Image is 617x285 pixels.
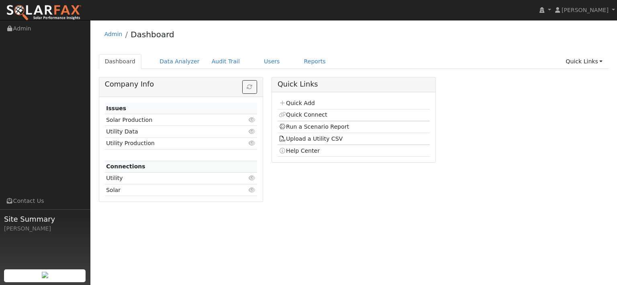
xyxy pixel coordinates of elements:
[104,31,123,37] a: Admin
[105,80,257,89] h5: Company Info
[560,54,609,69] a: Quick Links
[258,54,286,69] a: Users
[105,184,233,196] td: Solar
[279,135,343,142] a: Upload a Utility CSV
[562,7,609,13] span: [PERSON_NAME]
[153,54,206,69] a: Data Analyzer
[298,54,332,69] a: Reports
[206,54,246,69] a: Audit Trail
[278,80,430,89] h5: Quick Links
[105,126,233,137] td: Utility Data
[6,4,82,21] img: SolarFax
[42,272,48,278] img: retrieve
[4,224,86,233] div: [PERSON_NAME]
[279,123,349,130] a: Run a Scenario Report
[99,54,142,69] a: Dashboard
[105,172,233,184] td: Utility
[249,140,256,146] i: Click to view
[279,148,320,154] a: Help Center
[279,111,327,118] a: Quick Connect
[249,175,256,181] i: Click to view
[105,137,233,149] td: Utility Production
[4,214,86,224] span: Site Summary
[279,100,315,106] a: Quick Add
[249,117,256,123] i: Click to view
[105,114,233,126] td: Solar Production
[249,187,256,193] i: Click to view
[249,129,256,134] i: Click to view
[131,30,174,39] a: Dashboard
[106,163,145,170] strong: Connections
[106,105,126,111] strong: Issues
